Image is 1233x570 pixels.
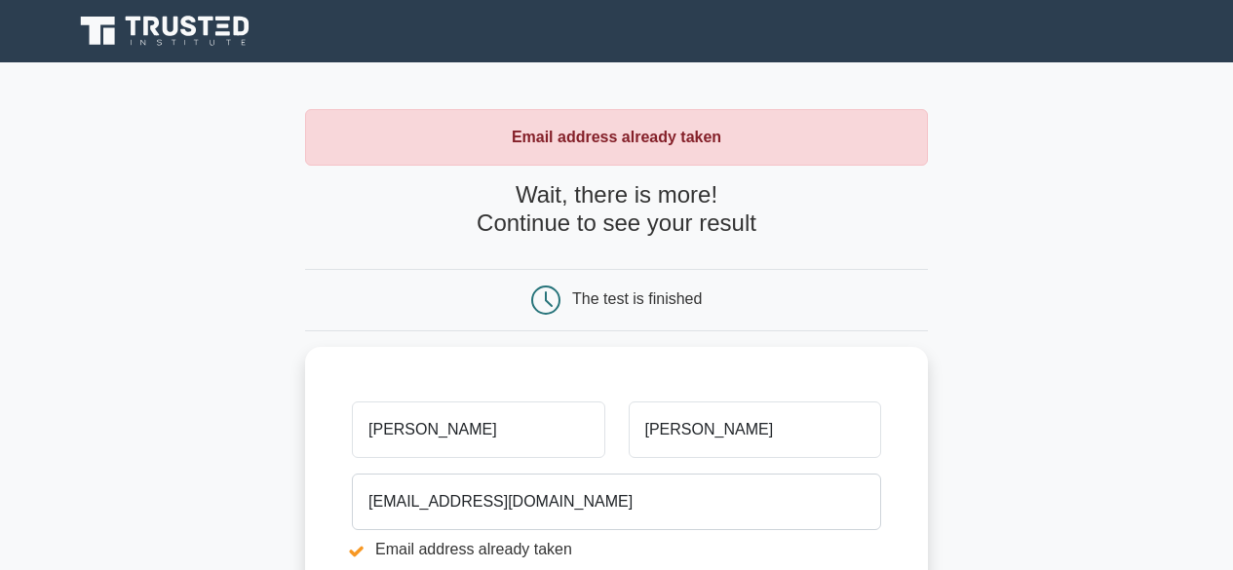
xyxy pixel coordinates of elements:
strong: Email address already taken [512,129,721,145]
input: First name [352,401,604,458]
input: Last name [629,401,881,458]
div: The test is finished [572,290,702,307]
h4: Wait, there is more! Continue to see your result [305,181,928,238]
input: Email [352,474,881,530]
li: Email address already taken [352,538,881,561]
